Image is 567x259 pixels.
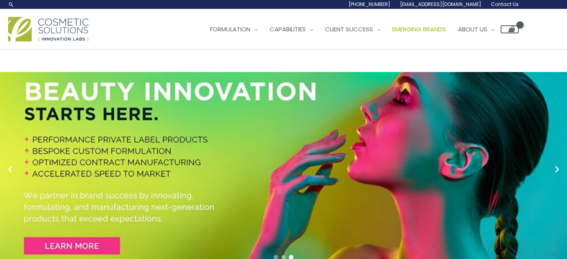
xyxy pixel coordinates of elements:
span: Capabilities [270,25,306,33]
button: Previous slide [4,163,16,175]
img: Cosmetic Solutions Logo [8,17,89,41]
a: Formulation [204,17,264,41]
span: [PHONE_NUMBER] [348,1,390,8]
span: Contact Us [491,1,519,8]
button: Next slide [551,163,563,175]
nav: Site Navigation [198,17,519,41]
span: [EMAIL_ADDRESS][DOMAIN_NAME] [400,1,481,8]
a: About Us [452,17,501,41]
a: Client Success [319,17,386,41]
span: About Us [458,25,487,33]
span: Emerging Brands [392,25,446,33]
span: Client Success [325,25,373,33]
a: Emerging Brands [386,17,452,41]
a: View Shopping Cart, empty [501,25,519,33]
a: Capabilities [264,17,319,41]
span: Formulation [210,25,250,33]
a: Search icon link [8,1,14,8]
